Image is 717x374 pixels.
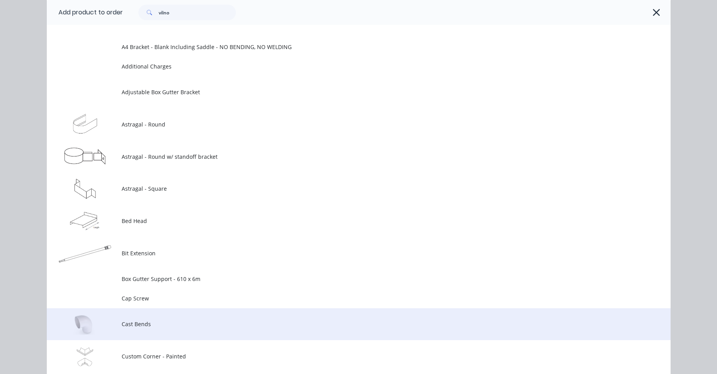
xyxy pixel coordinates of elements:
[122,320,561,328] span: Cast Bends
[122,249,561,257] span: Bit Extension
[122,294,561,302] span: Cap Screw
[122,43,561,51] span: A4 Bracket - Blank Including Saddle - NO BENDING, NO WELDING
[122,153,561,161] span: Astragal - Round w/ standoff bracket
[159,5,236,20] input: Search...
[122,184,561,193] span: Astragal - Square
[122,275,561,283] span: Box Gutter Support - 610 x 6m
[122,62,561,70] span: Additional Charges
[122,88,561,96] span: Adjustable Box Gutter Bracket
[122,217,561,225] span: Bed Head
[122,120,561,128] span: Astragal - Round
[122,352,561,360] span: Custom Corner - Painted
